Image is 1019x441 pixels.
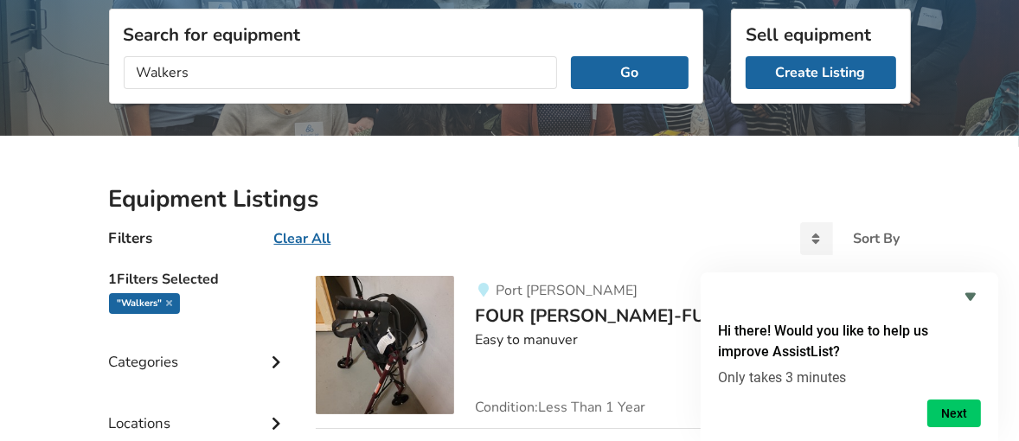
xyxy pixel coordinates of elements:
[109,262,289,293] h5: 1 Filters Selected
[571,56,688,89] button: Go
[316,276,454,414] img: mobility-four whell walker-fully loaded
[718,321,981,362] h2: Hi there! Would you like to help us improve AssistList?
[124,23,689,46] h3: Search for equipment
[475,400,645,414] span: Condition: Less Than 1 Year
[718,369,981,386] p: Only takes 3 minutes
[109,380,289,441] div: Locations
[746,23,896,46] h3: Sell equipment
[109,228,153,248] h4: Filters
[274,229,331,248] u: Clear All
[316,276,910,428] a: mobility-four whell walker-fully loadedPort [PERSON_NAME]FOUR [PERSON_NAME]-FULLY LOADED$90Easy t...
[718,286,981,427] div: Hi there! Would you like to help us improve AssistList?
[109,318,289,380] div: Categories
[475,304,815,328] span: FOUR [PERSON_NAME]-FULLY LOADED
[124,56,558,89] input: I am looking for...
[746,56,896,89] a: Create Listing
[109,293,180,314] div: "Walkers"
[854,232,900,246] div: Sort By
[927,399,981,427] button: Next question
[496,281,638,300] span: Port [PERSON_NAME]
[960,286,981,307] button: Hide survey
[475,330,910,350] div: Easy to manuver
[109,184,911,214] h2: Equipment Listings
